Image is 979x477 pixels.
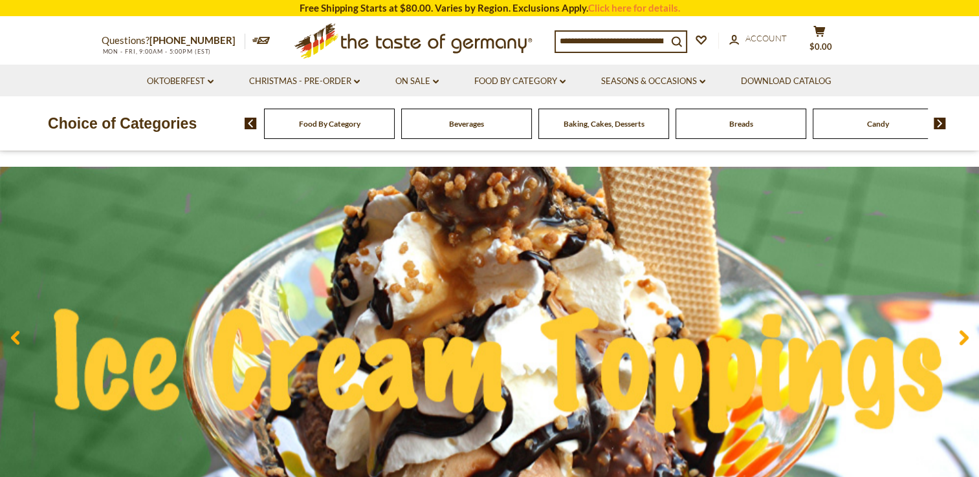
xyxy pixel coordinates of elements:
a: Beverages [449,119,484,129]
a: Download Catalog [741,74,831,89]
span: MON - FRI, 9:00AM - 5:00PM (EST) [102,48,212,55]
a: Breads [729,119,753,129]
a: Food By Category [474,74,566,89]
a: Christmas - PRE-ORDER [249,74,360,89]
a: Oktoberfest [147,74,214,89]
p: Questions? [102,32,245,49]
a: Baking, Cakes, Desserts [564,119,644,129]
button: $0.00 [800,25,839,58]
img: previous arrow [245,118,257,129]
a: Account [729,32,787,46]
img: next arrow [934,118,946,129]
span: $0.00 [809,41,832,52]
a: [PHONE_NUMBER] [149,34,236,46]
a: Click here for details. [588,2,680,14]
a: Food By Category [299,119,360,129]
a: Seasons & Occasions [601,74,705,89]
span: Account [745,33,787,43]
a: On Sale [395,74,439,89]
a: Candy [867,119,889,129]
